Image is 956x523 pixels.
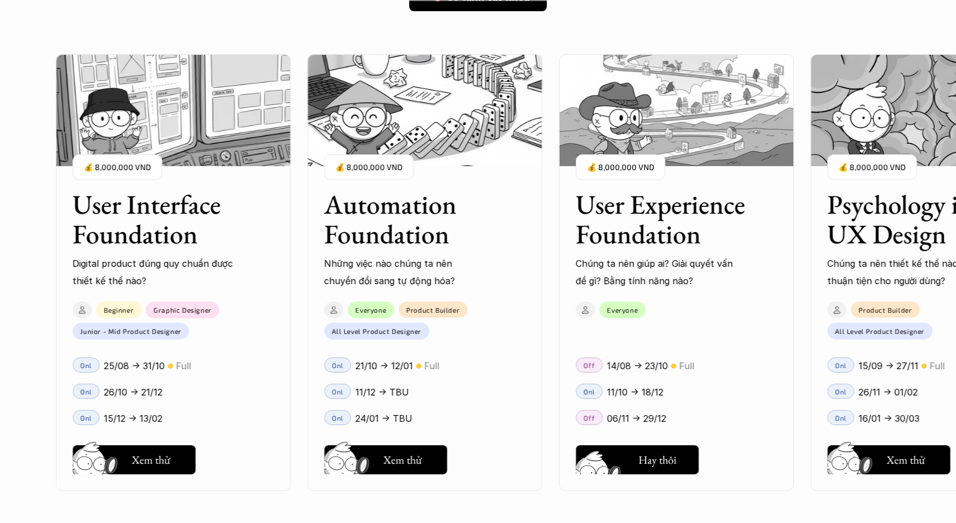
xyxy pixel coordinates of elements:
[324,190,498,249] h3: Automation Foundation
[73,190,246,249] h3: User Interface Foundation
[607,357,668,374] p: 14/08 -> 23/10
[835,327,925,335] p: All Level Product Designer
[921,362,927,370] p: 🟡
[416,362,422,370] p: 🟡
[324,255,486,289] p: Những việc nào chúng ta nên chuyển đổi sang tự động hóa?
[607,384,664,401] p: 11/10 -> 18/12
[859,384,918,401] p: 26/11 -> 01/02
[332,327,422,335] p: All Level Product Designer
[835,361,847,369] p: Onl
[835,413,847,421] p: Onl
[584,413,595,421] p: Off
[576,441,699,474] a: Hay thôi
[176,357,191,374] p: Full
[356,306,386,314] p: Everyone
[671,362,676,370] p: 🟡
[384,452,425,468] h5: Xem thử
[356,384,409,401] p: 11/12 -> TBU
[356,357,413,374] p: 21/10 -> 12/01
[827,445,950,474] button: Xem thử
[104,306,134,314] p: Beginner
[859,410,920,427] p: 16/01 -> 30/03
[73,255,235,289] p: Digital product đúng quy chuẩn được thiết kế thế nào?
[827,441,950,474] a: Xem thử
[324,445,447,474] button: Xem thử
[607,306,638,314] p: Everyone
[73,445,196,474] button: Xem thử
[859,357,919,374] p: 15/09 -> 27/11
[84,160,151,175] p: 💰 8,000,000 VND
[576,255,738,289] p: Chúng ta nên giúp ai? Giải quyết vấn đề gì? Bằng tính năng nào?
[81,327,181,335] p: Junior - Mid Product Designer
[638,452,676,468] h5: Hay thôi
[679,357,694,374] p: Full
[930,357,945,374] p: Full
[584,361,595,369] p: Off
[332,413,344,421] p: Onl
[132,452,173,468] h5: Xem thử
[835,387,847,395] p: Onl
[332,361,344,369] p: Onl
[607,410,666,427] p: 06/11 -> 29/12
[356,410,413,427] p: 24/01 -> TBU
[424,357,439,374] p: Full
[324,441,447,474] a: Xem thử
[576,190,749,249] h3: User Experience Foundation
[335,160,403,175] p: 💰 8,000,000 VND
[839,160,906,175] p: 💰 8,000,000 VND
[587,160,654,175] p: 💰 8,000,000 VND
[154,306,212,314] p: Graphic Designer
[104,410,163,427] p: 15/12 -> 13/02
[104,357,165,374] p: 25/08 -> 31/10
[168,362,173,370] p: 🟡
[73,441,196,474] a: Xem thử
[887,452,928,468] h5: Xem thử
[104,384,163,401] p: 26/10 -> 21/12
[332,387,344,395] p: Onl
[576,445,699,474] button: Hay thôi
[859,305,912,313] p: Product Builder
[584,387,595,395] p: Onl
[406,305,460,313] p: Product Builder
